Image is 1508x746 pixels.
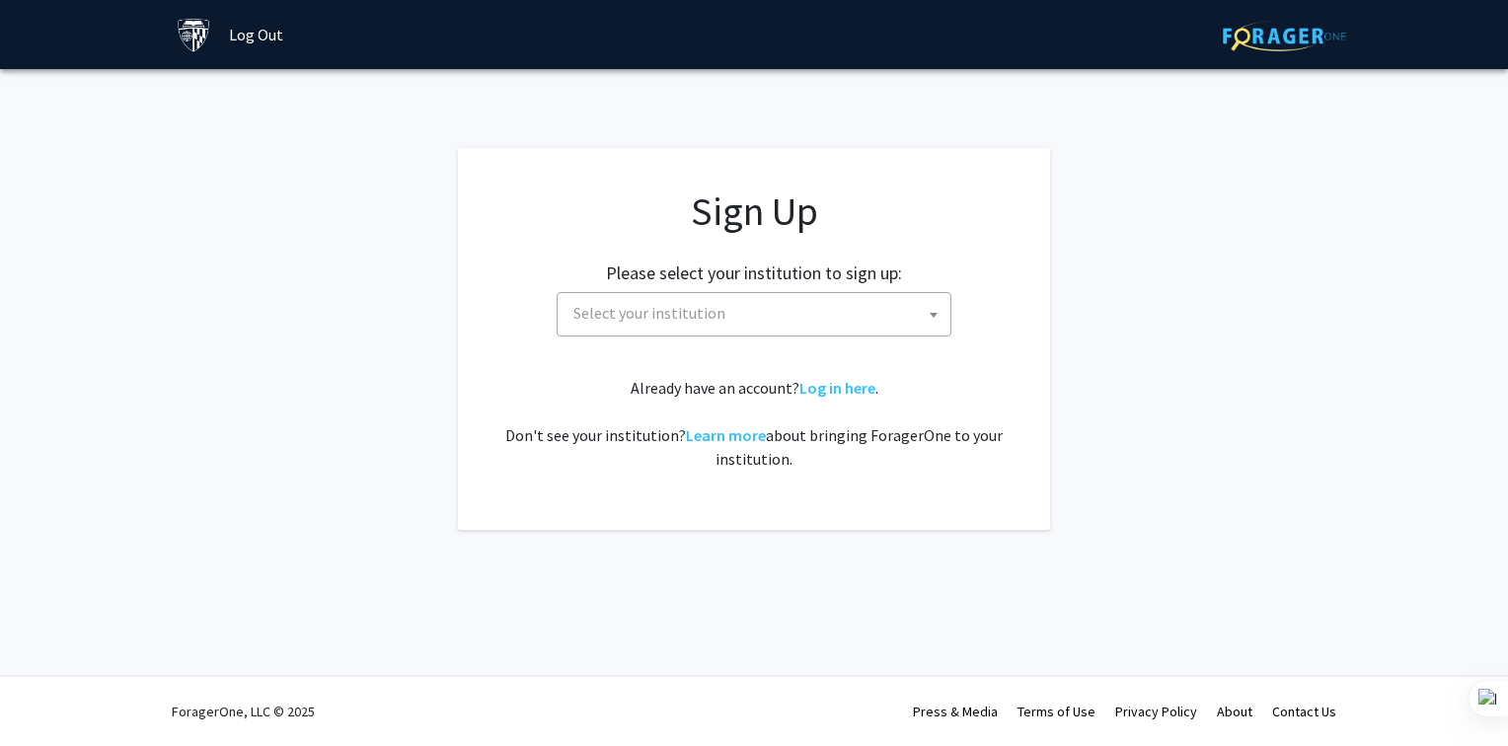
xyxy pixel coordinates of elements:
a: Contact Us [1272,703,1336,720]
span: Select your institution [565,293,950,334]
img: ForagerOne Logo [1223,21,1346,51]
img: Johns Hopkins University Logo [177,18,211,52]
a: Terms of Use [1018,703,1095,720]
div: ForagerOne, LLC © 2025 [172,677,315,746]
a: Log in here [799,378,875,398]
span: Select your institution [573,303,725,323]
span: Select your institution [557,292,951,336]
div: Already have an account? . Don't see your institution? about bringing ForagerOne to your institut... [497,376,1011,471]
a: Learn more about bringing ForagerOne to your institution [686,425,766,445]
h1: Sign Up [497,187,1011,235]
h2: Please select your institution to sign up: [606,262,902,284]
a: About [1217,703,1252,720]
a: Privacy Policy [1115,703,1197,720]
a: Press & Media [913,703,998,720]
